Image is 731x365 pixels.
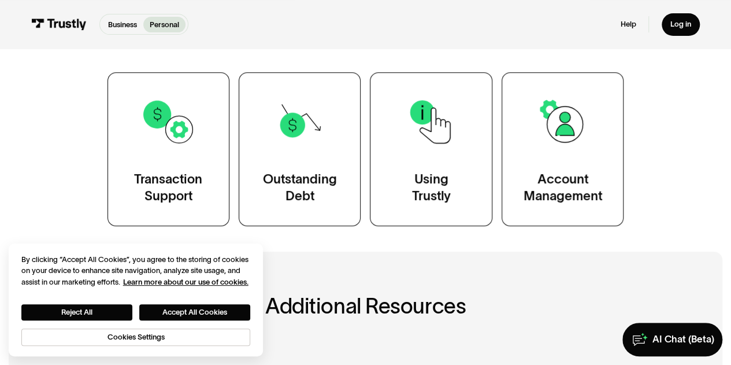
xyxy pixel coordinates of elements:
[21,304,132,320] button: Reject All
[123,278,248,286] a: More information about your privacy, opens in a new tab
[139,304,250,320] button: Accept All Cookies
[150,19,179,30] p: Personal
[502,72,624,226] a: AccountManagement
[21,254,251,346] div: Privacy
[370,72,492,226] a: UsingTrustly
[622,323,722,357] a: AI Chat (Beta)
[9,244,264,357] div: Cookie banner
[670,20,691,30] div: Log in
[239,72,361,226] a: OutstandingDebt
[524,171,602,205] div: Account Management
[652,333,714,345] div: AI Chat (Beta)
[31,19,86,30] img: Trustly Logo
[21,254,251,287] div: By clicking “Accept All Cookies”, you agree to the storing of cookies on your device to enhance s...
[108,19,137,30] p: Business
[134,171,202,205] div: Transaction Support
[107,72,229,226] a: TransactionSupport
[412,171,451,205] div: Using Trustly
[21,329,251,346] button: Cookies Settings
[143,17,185,32] a: Personal
[263,171,337,205] div: Outstanding Debt
[102,17,143,32] a: Business
[620,20,636,30] a: Help
[662,13,699,36] a: Log in
[58,294,673,318] h2: Additional Resources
